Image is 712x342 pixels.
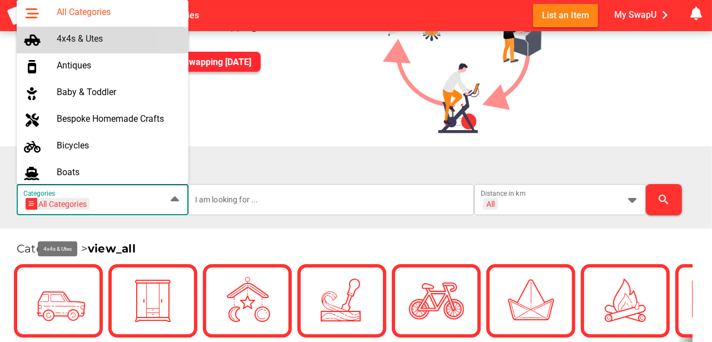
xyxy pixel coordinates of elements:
span: Categories > [17,242,136,255]
a: view_all [88,242,136,255]
span: List an Item [542,8,589,23]
i: chevron_right [656,7,673,23]
img: aSD8y5uGLpzPJLYTcYcjNu3laj1c05W5KWf0Ds+Za8uybjssssuu+yyyy677LKX2n+PWMSDJ9a87AAAAABJRU5ErkJggg== [7,6,62,26]
div: Bespoke Homemade Crafts [57,113,180,124]
button: My SwapU [611,4,675,26]
div: Antiques [57,60,180,71]
div: Boats [57,167,180,177]
i: search [658,193,671,206]
div: 4x4s & Utes [57,33,180,44]
input: I am looking for ... [195,184,468,215]
span: My SwapU [614,7,673,23]
div: All Categories [57,7,180,17]
div: All [486,199,495,209]
div: Swapping is the new online shopping [81,21,356,43]
div: Bicycles [57,140,180,151]
div: Baby & Toddler [57,87,180,97]
h1: Find a Swap [17,160,703,176]
button: List an Item [533,4,598,27]
div: All Categories [29,198,87,210]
